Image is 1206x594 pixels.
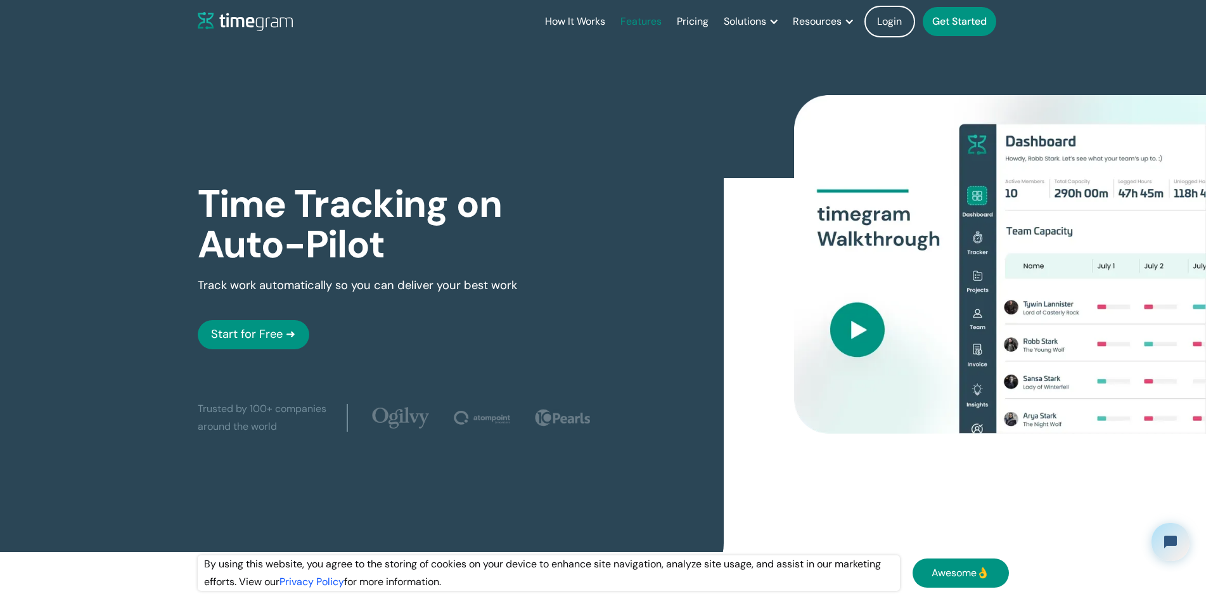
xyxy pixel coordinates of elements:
[198,184,603,264] h1: Time Tracking on Auto-Pilot
[923,7,996,36] a: Get Started
[198,277,517,295] p: Track work automatically so you can deliver your best work
[198,320,309,349] a: Start for Free ➜
[198,555,900,591] div: By using this website, you agree to the storing of cookies on your device to enhance site navigat...
[793,13,842,30] div: Resources
[279,575,344,588] a: Privacy Policy
[198,400,336,436] div: Trusted by 100+ companies around the world
[724,13,766,30] div: Solutions
[864,6,915,37] a: Login
[913,558,1009,588] a: Awesome👌
[1141,512,1200,572] iframe: Tidio Chat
